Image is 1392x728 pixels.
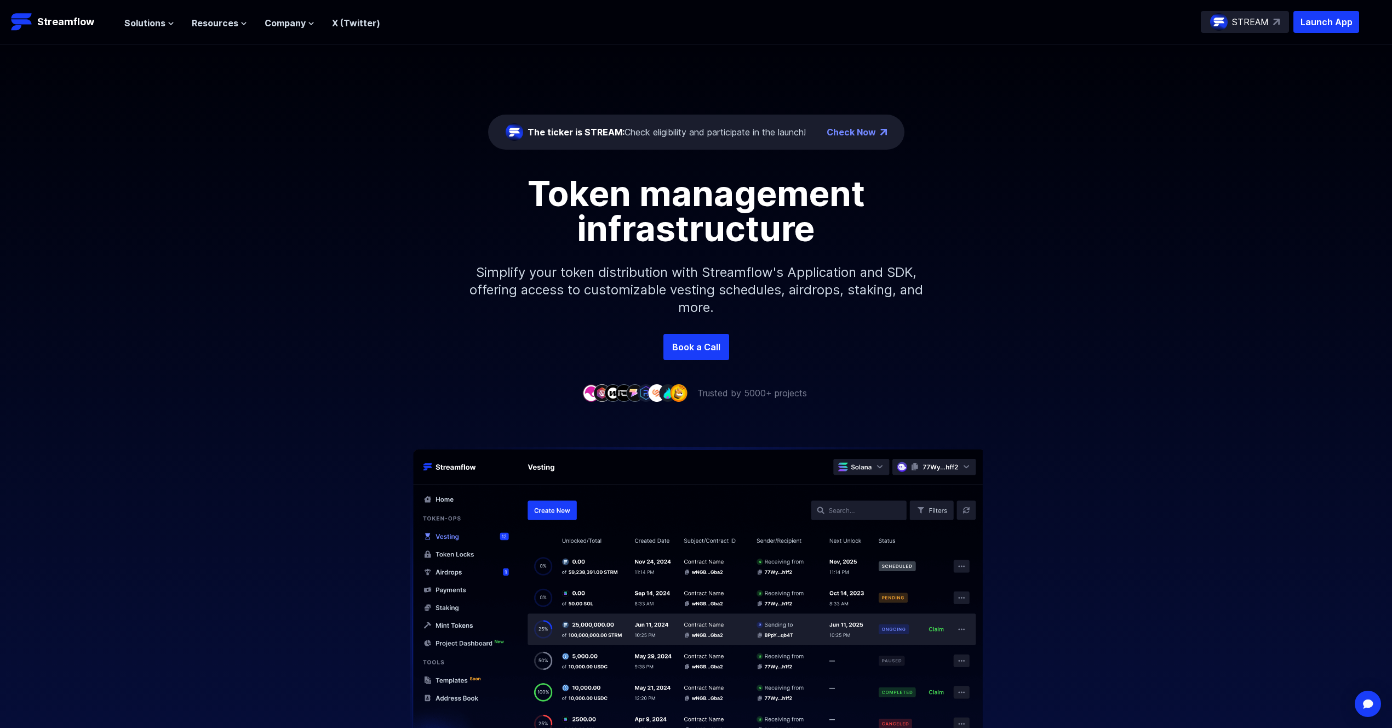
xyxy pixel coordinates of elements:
span: Company [265,16,306,30]
a: Streamflow [11,11,113,33]
a: Check Now [827,126,876,139]
div: Check eligibility and participate in the launch! [528,126,806,139]
div: Open Intercom Messenger [1355,691,1381,717]
span: Solutions [124,16,165,30]
img: streamflow-logo-circle.png [1210,13,1228,31]
a: STREAM [1201,11,1289,33]
button: Resources [192,16,247,30]
img: company-7 [648,384,666,401]
button: Launch App [1293,11,1359,33]
button: Solutions [124,16,174,30]
span: The ticker is STREAM: [528,127,625,138]
a: X (Twitter) [332,18,380,29]
img: streamflow-logo-circle.png [506,123,523,141]
span: Resources [192,16,238,30]
button: Company [265,16,314,30]
img: company-9 [670,384,688,401]
p: STREAM [1232,15,1269,29]
img: company-5 [626,384,644,401]
img: company-1 [582,384,600,401]
p: Simplify your token distribution with Streamflow's Application and SDK, offering access to custom... [461,246,932,334]
img: company-8 [659,384,677,401]
h1: Token management infrastructure [450,176,943,246]
p: Trusted by 5000+ projects [697,386,807,400]
img: Streamflow Logo [11,11,33,33]
img: top-right-arrow.png [880,129,887,135]
img: company-4 [615,384,633,401]
a: Book a Call [663,334,729,360]
img: company-6 [637,384,655,401]
p: Streamflow [37,14,94,30]
img: company-3 [604,384,622,401]
img: company-2 [593,384,611,401]
img: top-right-arrow.svg [1273,19,1280,25]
